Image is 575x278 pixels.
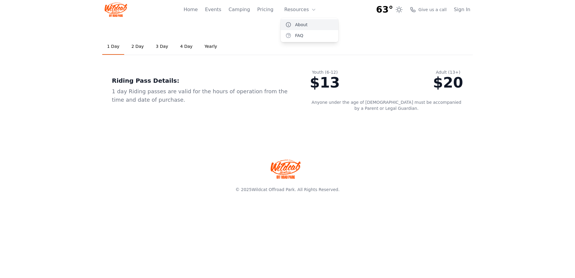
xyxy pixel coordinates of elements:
[271,159,301,179] img: Wildcat Offroad park
[410,7,447,13] a: Give us a call
[310,99,463,111] p: Anyone under the age of [DEMOGRAPHIC_DATA] must be accompanied by a Parent or Legal Guardian.
[433,75,463,90] div: $20
[200,39,222,55] a: Yearly
[281,4,320,16] button: Resources
[175,39,197,55] a: 4 Day
[112,87,291,104] div: 1 day Riding passes are valid for the hours of operation from the time and date of purchase.
[183,6,198,13] a: Home
[102,39,124,55] a: 1 Day
[281,30,338,41] a: FAQ
[310,69,340,75] div: Youth (6-12)
[454,6,470,13] a: Sign In
[376,4,393,15] span: 63°
[281,19,338,30] a: About
[418,7,447,13] span: Give us a call
[112,76,291,85] div: Riding Pass Details:
[310,75,340,90] div: $13
[127,39,149,55] a: 2 Day
[235,187,340,192] span: © 2025 . All Rights Reserved.
[105,2,127,17] img: Wildcat Logo
[433,69,463,75] div: Adult (13+)
[205,6,221,13] a: Events
[257,6,273,13] a: Pricing
[151,39,173,55] a: 3 Day
[229,6,250,13] a: Camping
[252,187,295,192] a: Wildcat Offroad Park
